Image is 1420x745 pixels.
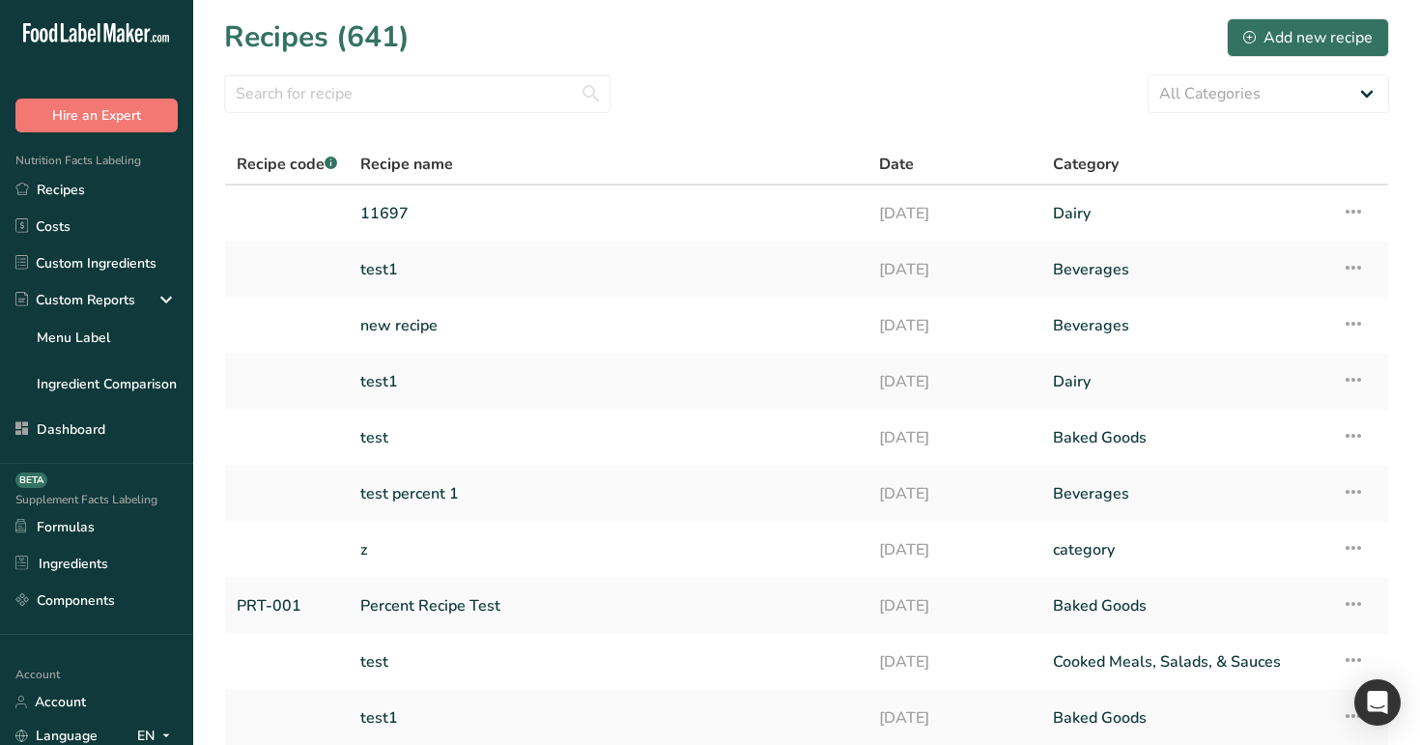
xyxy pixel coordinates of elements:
[1053,586,1319,626] a: Baked Goods
[360,698,856,738] a: test1
[879,417,1030,458] a: [DATE]
[1053,530,1319,570] a: category
[224,15,410,59] h1: Recipes (641)
[1053,305,1319,346] a: Beverages
[360,586,856,626] a: Percent Recipe Test
[360,305,856,346] a: new recipe
[879,153,914,176] span: Date
[879,698,1030,738] a: [DATE]
[1053,473,1319,514] a: Beverages
[879,361,1030,402] a: [DATE]
[879,249,1030,290] a: [DATE]
[15,290,135,310] div: Custom Reports
[360,193,856,234] a: 11697
[1053,361,1319,402] a: Dairy
[360,473,856,514] a: test percent 1
[879,193,1030,234] a: [DATE]
[1053,249,1319,290] a: Beverages
[360,642,856,682] a: test
[1053,153,1119,176] span: Category
[360,417,856,458] a: test
[224,74,611,113] input: Search for recipe
[15,99,178,132] button: Hire an Expert
[1053,193,1319,234] a: Dairy
[879,642,1030,682] a: [DATE]
[879,530,1030,570] a: [DATE]
[879,305,1030,346] a: [DATE]
[879,473,1030,514] a: [DATE]
[1053,698,1319,738] a: Baked Goods
[360,153,453,176] span: Recipe name
[237,154,337,175] span: Recipe code
[1053,642,1319,682] a: Cooked Meals, Salads, & Sauces
[15,473,47,488] div: BETA
[1227,18,1389,57] button: Add new recipe
[360,361,856,402] a: test1
[1243,26,1373,49] div: Add new recipe
[360,249,856,290] a: test1
[1053,417,1319,458] a: Baked Goods
[360,530,856,570] a: z
[879,586,1030,626] a: [DATE]
[1354,679,1401,726] div: Open Intercom Messenger
[237,586,337,626] a: PRT-001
